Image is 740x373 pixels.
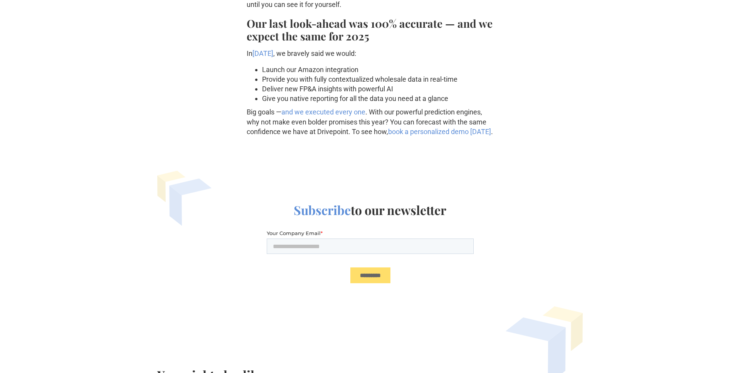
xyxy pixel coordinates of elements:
[262,84,493,94] li: Deliver new FP&A insights with powerful AI
[281,108,365,116] a: and we executed every one
[247,143,493,152] p: ‍
[247,49,493,58] p: In , we bravely said we would:
[262,94,493,103] li: Give you native reporting for all the data you need at a glance
[388,128,491,136] a: book a personalized demo [DATE]
[294,202,351,218] span: Subscribe
[157,203,583,217] h2: to our newsletter
[267,229,474,290] iframe: Form 0
[262,65,493,74] li: Launch our Amazon integration
[252,49,273,57] a: [DATE]
[247,16,493,43] strong: Our last look-ahead was 100% accurate — and we expect the same for 2025
[247,107,493,136] p: Big goals — . With our powerful prediction engines, why not make even bolder promises this year? ...
[262,74,493,84] li: Provide you with fully contextualized wholesale data in real-time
